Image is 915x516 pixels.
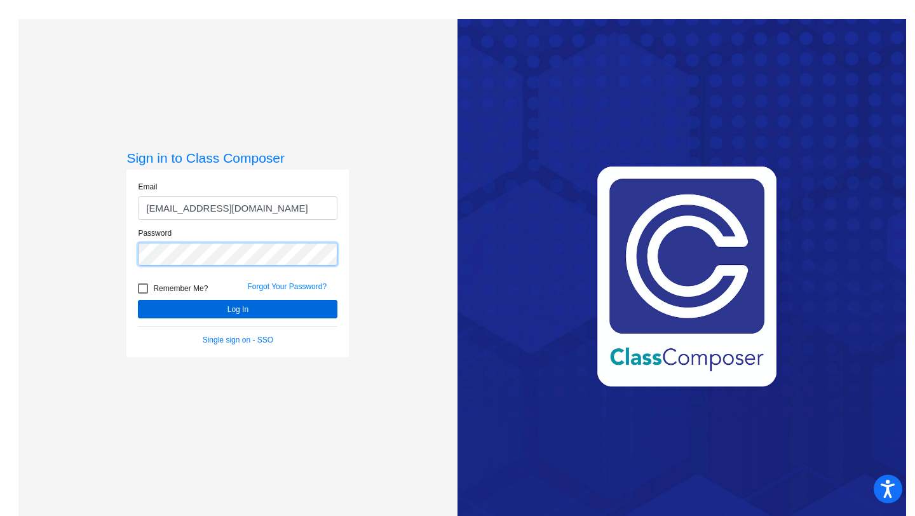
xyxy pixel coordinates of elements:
a: Forgot Your Password? [247,282,327,291]
label: Email [138,181,157,193]
button: Log In [138,300,337,318]
label: Password [138,227,172,239]
h3: Sign in to Class Composer [126,150,349,166]
span: Remember Me? [153,281,208,296]
a: Single sign on - SSO [203,336,273,344]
